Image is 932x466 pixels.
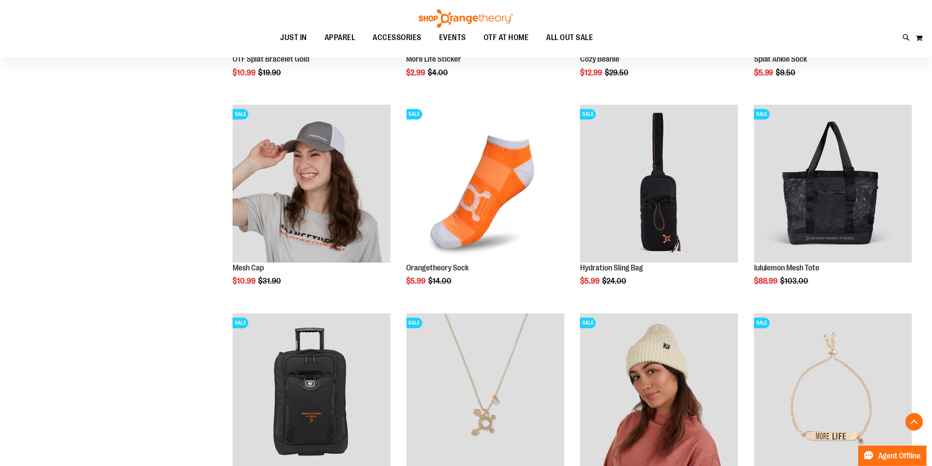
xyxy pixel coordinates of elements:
span: ALL OUT SALE [547,28,593,48]
a: OTF Splat Bracelet Gold [233,55,309,63]
span: SALE [233,318,248,328]
span: $103.00 [780,277,810,285]
span: $9.50 [776,68,797,77]
span: $31.90 [258,277,282,285]
img: Product image for Orangetheory Mesh Cap [233,104,391,263]
span: $12.99 [580,68,603,77]
span: APPAREL [325,28,355,48]
div: product [402,100,569,308]
button: Back To Top [906,413,923,431]
a: Hydration Sling Bag [580,263,643,272]
a: Product image for Hydration Sling BagSALE [580,104,738,264]
span: JUST IN [281,28,307,48]
span: $14.00 [429,277,453,285]
span: SALE [580,318,596,328]
img: Product image for lululemon Mesh Tote [754,104,912,263]
span: $88.99 [754,277,779,285]
span: $29.50 [605,68,630,77]
span: $10.99 [233,277,257,285]
a: Mesh Cap [233,263,264,272]
button: Agent Offline [858,446,927,466]
span: $5.99 [407,277,427,285]
span: $10.99 [233,68,257,77]
img: Shop Orangetheory [418,9,514,28]
div: product [576,100,743,308]
span: SALE [754,318,770,328]
span: $24.00 [602,277,628,285]
div: product [228,100,395,308]
img: Product image for Orangetheory Sock [407,104,565,263]
span: $5.99 [754,68,775,77]
span: $19.90 [258,68,282,77]
a: Product image for lululemon Mesh ToteSALE [754,104,912,264]
a: lululemon Mesh Tote [754,263,820,272]
div: product [750,100,917,308]
a: Orangetheory Sock [407,263,469,272]
a: Splat Ankle Sock [754,55,807,63]
a: Product image for Orangetheory Mesh CapSALE [233,104,391,264]
span: Agent Offline [879,452,921,460]
span: $4.00 [428,68,450,77]
span: OTF AT HOME [484,28,529,48]
span: ACCESSORIES [373,28,422,48]
a: Product image for Orangetheory SockSALE [407,104,565,264]
span: SALE [754,109,770,119]
span: EVENTS [439,28,466,48]
span: SALE [407,109,422,119]
span: SALE [233,109,248,119]
span: SALE [407,318,422,328]
a: Cozy Beanie [580,55,619,63]
span: SALE [580,109,596,119]
img: Product image for Hydration Sling Bag [580,104,738,263]
span: $5.99 [580,277,601,285]
a: More Life Sticker [407,55,462,63]
span: $2.99 [407,68,427,77]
